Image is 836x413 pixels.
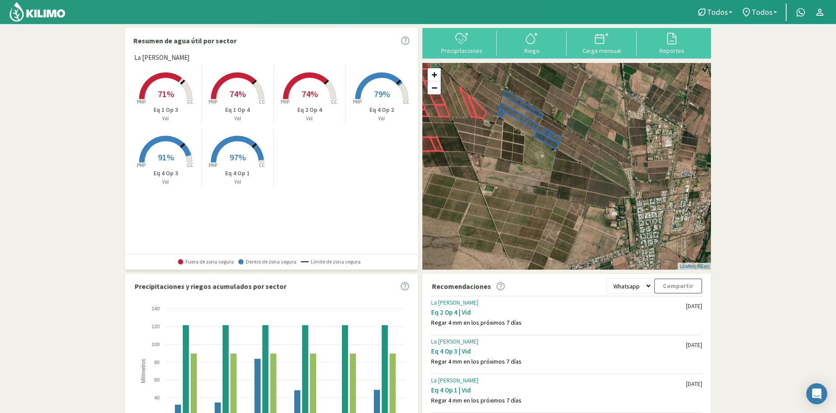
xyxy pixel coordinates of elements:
button: Riego [497,31,567,54]
div: [DATE] [686,380,702,388]
span: 79% [374,88,390,99]
p: Vid [274,115,345,122]
div: Regar 4 mm en los próximos 7 días [431,358,686,365]
tspan: PMP [137,99,146,105]
p: Vid [346,115,418,122]
div: La [PERSON_NAME] [431,338,686,345]
span: La [PERSON_NAME] [134,53,189,63]
a: Zoom in [428,68,441,81]
p: Vid [130,115,202,122]
div: Eq 4 Op 3 | Vid [431,347,686,355]
button: Reportes [637,31,707,54]
span: Fuera de zona segura [178,259,234,265]
a: Zoom out [428,81,441,94]
a: Esri [700,264,709,269]
tspan: CC [259,99,265,105]
tspan: PMP [353,99,362,105]
p: Eq 1 Op 4 [202,105,274,115]
tspan: CC [259,162,265,168]
tspan: CC [187,99,193,105]
span: 74% [302,88,318,99]
span: Dentro de zona segura [238,259,296,265]
p: Precipitaciones y riegos acumulados por sector [135,281,286,292]
tspan: PMP [209,162,217,168]
button: Precipitaciones [427,31,497,54]
img: Kilimo [9,1,66,22]
p: Vid [130,178,202,186]
div: Eq 4 Op 1 | Vid [431,386,686,394]
div: Open Intercom Messenger [806,383,827,404]
div: La [PERSON_NAME] [431,299,686,306]
tspan: CC [187,162,193,168]
p: Eq 4 Op 1 [202,169,274,178]
a: Leaflet [680,264,694,269]
text: 80 [154,360,160,365]
p: Recomendaciones [432,281,491,292]
div: Reportes [639,48,704,54]
p: Eq 4 Op 2 [346,105,418,115]
div: | © [678,263,711,270]
div: Precipitaciones [429,48,494,54]
span: 97% [230,152,246,163]
text: 60 [154,377,160,382]
button: Carga mensual [567,31,637,54]
p: Eq 1 Op 3 [130,105,202,115]
span: Todos [707,7,728,17]
div: [DATE] [686,302,702,310]
text: 120 [152,324,160,329]
p: Vid [202,178,274,186]
text: 100 [152,342,160,347]
div: Regar 4 mm en los próximos 7 días [431,397,686,404]
span: 71% [158,88,174,99]
tspan: CC [403,99,409,105]
tspan: PMP [137,162,146,168]
span: 91% [158,152,174,163]
div: Eq 2 Op 4 | Vid [431,308,686,316]
div: Carga mensual [569,48,634,54]
div: Regar 4 mm en los próximos 7 días [431,319,686,326]
p: Vid [202,115,274,122]
p: Eq 4 Op 3 [130,169,202,178]
tspan: PMP [209,99,217,105]
tspan: PMP [281,99,289,105]
span: Límite de zona segura [301,259,361,265]
text: 140 [152,306,160,311]
span: 74% [230,88,246,99]
p: Resumen de agua útil por sector [133,35,237,46]
text: Milímetros [140,359,146,383]
div: Riego [499,48,564,54]
span: Todos [752,7,773,17]
p: Eq 2 Op 4 [274,105,345,115]
div: [DATE] [686,341,702,349]
text: 40 [154,395,160,400]
tspan: CC [331,99,337,105]
div: La [PERSON_NAME] [431,377,686,384]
